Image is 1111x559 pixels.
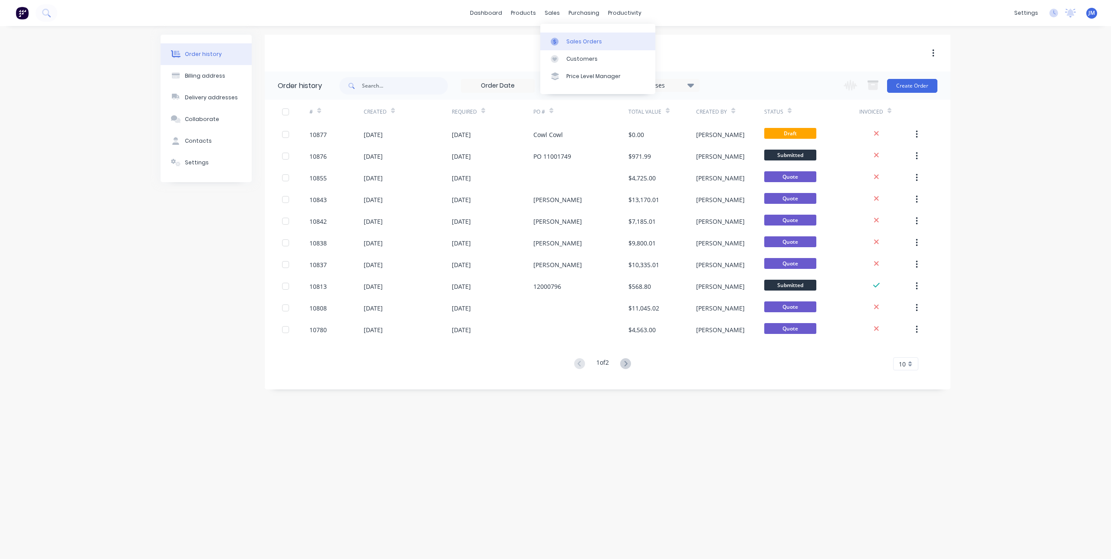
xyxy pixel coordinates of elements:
[452,282,471,291] div: [DATE]
[696,260,745,269] div: [PERSON_NAME]
[309,304,327,313] div: 10808
[452,195,471,204] div: [DATE]
[533,195,582,204] div: [PERSON_NAME]
[452,173,471,183] div: [DATE]
[859,100,914,124] div: Invoiced
[696,130,745,139] div: [PERSON_NAME]
[364,100,452,124] div: Created
[309,282,327,291] div: 10813
[540,50,655,68] a: Customers
[533,282,561,291] div: 12000796
[185,137,212,145] div: Contacts
[887,79,937,93] button: Create Order
[628,282,651,291] div: $568.80
[899,360,906,369] span: 10
[364,152,383,161] div: [DATE]
[533,100,628,124] div: PO #
[185,115,219,123] div: Collaborate
[696,304,745,313] div: [PERSON_NAME]
[764,128,816,139] span: Draft
[364,325,383,334] div: [DATE]
[764,215,816,226] span: Quote
[309,217,327,226] div: 10842
[16,7,29,20] img: Factory
[628,260,659,269] div: $10,335.01
[628,108,661,116] div: Total Value
[764,108,783,116] div: Status
[309,152,327,161] div: 10876
[1010,7,1042,20] div: settings
[628,152,651,161] div: $971.99
[540,68,655,85] a: Price Level Manager
[309,108,313,116] div: #
[540,33,655,50] a: Sales Orders
[161,152,252,173] button: Settings
[764,323,816,334] span: Quote
[596,358,609,370] div: 1 of 2
[309,260,327,269] div: 10837
[628,130,644,139] div: $0.00
[533,217,582,226] div: [PERSON_NAME]
[566,55,598,63] div: Customers
[696,239,745,248] div: [PERSON_NAME]
[452,217,471,226] div: [DATE]
[604,7,646,20] div: productivity
[506,7,540,20] div: products
[364,239,383,248] div: [DATE]
[309,195,327,204] div: 10843
[364,282,383,291] div: [DATE]
[564,7,604,20] div: purchasing
[628,217,656,226] div: $7,185.01
[185,72,225,80] div: Billing address
[461,79,534,92] input: Order Date
[466,7,506,20] a: dashboard
[364,108,387,116] div: Created
[540,7,564,20] div: sales
[696,195,745,204] div: [PERSON_NAME]
[696,173,745,183] div: [PERSON_NAME]
[764,171,816,182] span: Quote
[161,108,252,130] button: Collaborate
[533,152,571,161] div: PO 11001749
[764,100,859,124] div: Status
[696,152,745,161] div: [PERSON_NAME]
[185,159,209,167] div: Settings
[696,217,745,226] div: [PERSON_NAME]
[628,173,656,183] div: $4,725.00
[161,65,252,87] button: Billing address
[362,77,448,95] input: Search...
[1088,9,1095,17] span: JM
[364,304,383,313] div: [DATE]
[696,100,764,124] div: Created By
[364,217,383,226] div: [DATE]
[452,100,533,124] div: Required
[278,81,322,91] div: Order history
[309,325,327,334] div: 10780
[566,72,621,80] div: Price Level Manager
[696,325,745,334] div: [PERSON_NAME]
[533,239,582,248] div: [PERSON_NAME]
[364,130,383,139] div: [DATE]
[533,108,545,116] div: PO #
[452,239,471,248] div: [DATE]
[533,260,582,269] div: [PERSON_NAME]
[452,304,471,313] div: [DATE]
[764,258,816,269] span: Quote
[764,236,816,247] span: Quote
[309,239,327,248] div: 10838
[185,50,222,58] div: Order history
[628,239,656,248] div: $9,800.01
[452,130,471,139] div: [DATE]
[452,325,471,334] div: [DATE]
[309,173,327,183] div: 10855
[309,100,364,124] div: #
[309,130,327,139] div: 10877
[696,282,745,291] div: [PERSON_NAME]
[161,87,252,108] button: Delivery addresses
[628,304,659,313] div: $11,045.02
[859,108,883,116] div: Invoiced
[764,150,816,160] span: Submitted
[764,280,816,291] span: Submitted
[364,173,383,183] div: [DATE]
[452,152,471,161] div: [DATE]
